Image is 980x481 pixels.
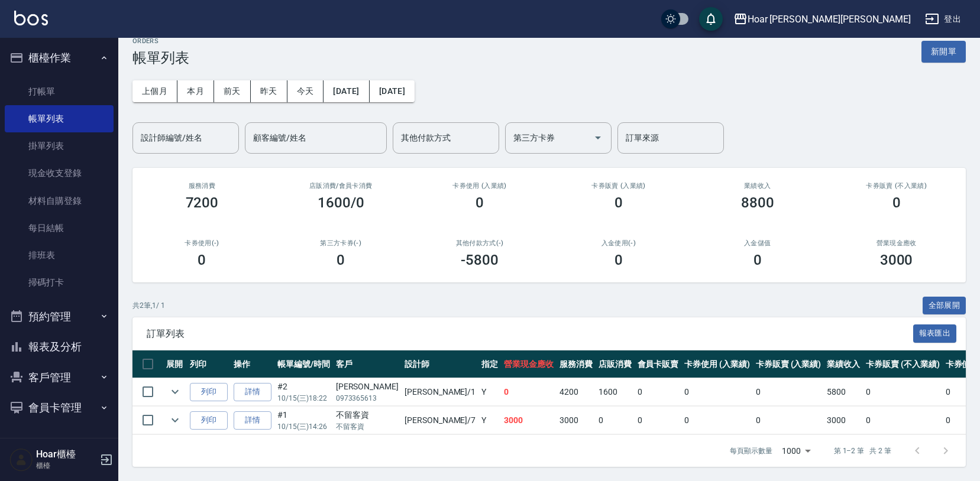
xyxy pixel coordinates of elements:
[841,239,952,247] h2: 營業現金應收
[880,252,913,268] h3: 3000
[913,327,957,339] a: 報表匯出
[478,407,501,434] td: Y
[681,407,753,434] td: 0
[9,448,33,472] img: Person
[36,448,96,460] h5: Hoar櫃檯
[277,421,330,432] p: 10/15 (三) 14:26
[274,350,333,378] th: 帳單編號/時間
[702,182,813,190] h2: 業績收入
[476,194,484,211] h3: 0
[730,446,772,456] p: 每頁顯示數量
[863,350,942,378] th: 卡券販賣 (不入業績)
[5,269,114,296] a: 掃碼打卡
[402,350,478,378] th: 設計師
[147,328,913,340] span: 訂單列表
[336,381,399,393] div: [PERSON_NAME]
[5,392,114,423] button: 會員卡管理
[614,252,623,268] h3: 0
[214,80,251,102] button: 前天
[5,214,114,242] a: 每日結帳
[635,378,682,406] td: 0
[841,182,952,190] h2: 卡券販賣 (不入業績)
[318,194,364,211] h3: 1600/0
[596,407,635,434] td: 0
[425,182,535,190] h2: 卡券使用 (入業績)
[753,350,824,378] th: 卡券販賣 (入業績)
[274,378,333,406] td: #2
[863,378,942,406] td: 0
[596,378,635,406] td: 1600
[501,350,557,378] th: 營業現金應收
[557,407,596,434] td: 3000
[699,7,723,31] button: save
[635,407,682,434] td: 0
[166,411,184,429] button: expand row
[921,41,966,63] button: 新開單
[681,378,753,406] td: 0
[132,80,177,102] button: 上個月
[702,239,813,247] h2: 入金儲值
[5,43,114,73] button: 櫃檯作業
[501,378,557,406] td: 0
[274,407,333,434] td: #1
[588,128,607,147] button: Open
[287,80,324,102] button: 今天
[824,350,863,378] th: 業績收入
[478,378,501,406] td: Y
[557,378,596,406] td: 4200
[286,182,396,190] h2: 店販消費 /會員卡消費
[596,350,635,378] th: 店販消費
[824,378,863,406] td: 5800
[337,252,345,268] h3: 0
[892,194,901,211] h3: 0
[681,350,753,378] th: 卡券使用 (入業績)
[557,350,596,378] th: 服務消費
[748,12,911,27] div: Hoar [PERSON_NAME][PERSON_NAME]
[777,435,815,467] div: 1000
[921,45,966,57] a: 新開單
[563,182,674,190] h2: 卡券販賣 (入業績)
[753,407,824,434] td: 0
[234,411,271,430] a: 詳情
[14,11,48,25] img: Logo
[132,50,189,66] h3: 帳單列表
[920,8,966,30] button: 登出
[5,105,114,132] a: 帳單列表
[425,239,535,247] h2: 其他付款方式(-)
[234,383,271,401] a: 詳情
[563,239,674,247] h2: 入金使用(-)
[251,80,287,102] button: 昨天
[370,80,415,102] button: [DATE]
[834,446,891,456] p: 第 1–2 筆 共 2 筆
[187,350,231,378] th: 列印
[336,421,399,432] p: 不留客資
[147,239,257,247] h2: 卡券使用(-)
[336,409,399,421] div: 不留客資
[163,350,187,378] th: 展開
[824,407,863,434] td: 3000
[147,182,257,190] h3: 服務消費
[729,7,916,31] button: Hoar [PERSON_NAME][PERSON_NAME]
[5,242,114,269] a: 排班表
[478,350,501,378] th: 指定
[402,407,478,434] td: [PERSON_NAME] /7
[5,78,114,105] a: 打帳單
[5,132,114,160] a: 掛單列表
[231,350,274,378] th: 操作
[863,407,942,434] td: 0
[166,383,184,401] button: expand row
[190,383,228,401] button: 列印
[198,252,206,268] h3: 0
[5,187,114,214] a: 材料自購登錄
[614,194,623,211] h3: 0
[5,301,114,332] button: 預約管理
[402,378,478,406] td: [PERSON_NAME] /1
[923,297,966,315] button: 全部展開
[190,411,228,430] button: 列印
[5,362,114,393] button: 客戶管理
[277,393,330,404] p: 10/15 (三) 18:22
[132,300,165,311] p: 共 2 筆, 1 / 1
[333,350,402,378] th: 客戶
[501,407,557,434] td: 3000
[753,378,824,406] td: 0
